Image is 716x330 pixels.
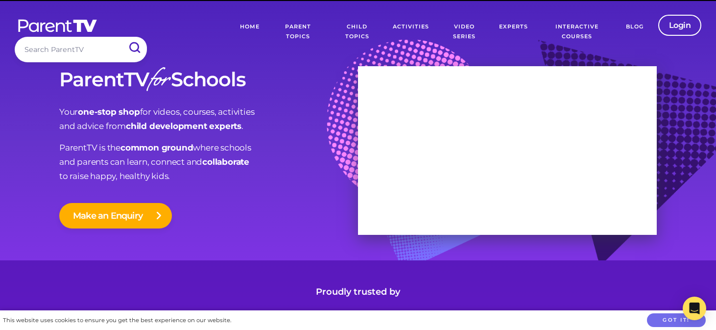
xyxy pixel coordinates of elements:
[126,121,241,131] strong: child development experts
[385,15,436,49] a: Activities
[59,285,657,299] h4: Proudly trusted by
[267,15,329,49] a: Parent Topics
[658,15,702,36] a: Login
[59,141,358,183] p: ParentTV is the where schools and parents can learn, connect and to raise happy, healthy kids.
[233,15,267,49] a: Home
[17,19,98,33] img: parenttv-logo-white.4c85aaf.svg
[535,15,618,49] a: Interactive Courses
[202,157,249,167] strong: collaborate
[619,15,651,49] a: Blog
[329,15,385,49] a: Child Topics
[436,15,492,49] a: Video Series
[59,105,358,133] p: Your for videos, courses, activities and advice from .
[15,37,147,62] input: Search ParentTV
[3,315,231,326] div: This website uses cookies to ensure you get the best experience on our website.
[647,313,706,328] button: Got it!
[149,60,169,103] em: for
[59,203,172,228] button: Make an Enquiry
[78,107,140,117] strong: one-stop shop
[492,15,535,49] a: Experts
[683,297,706,320] div: Open Intercom Messenger
[59,69,358,90] h1: ParentTV Schools
[120,143,193,152] strong: common ground
[121,37,147,59] input: Submit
